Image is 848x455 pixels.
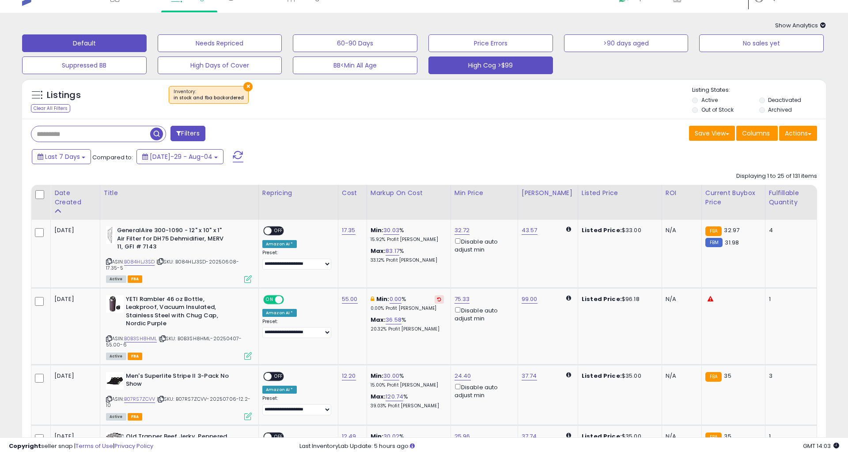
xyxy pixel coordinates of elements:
[342,295,358,304] a: 55.00
[371,257,444,263] p: 33.12% Profit [PERSON_NAME]
[522,188,574,198] div: [PERSON_NAME]
[264,296,275,303] span: ON
[174,88,244,102] span: Inventory :
[371,316,386,324] b: Max:
[371,393,444,409] div: %
[342,188,363,198] div: Cost
[262,250,331,270] div: Preset:
[454,382,511,399] div: Disable auto adjust min
[106,413,126,421] span: All listings currently available for purchase on Amazon
[582,372,622,380] b: Listed Price:
[666,372,695,380] div: N/A
[522,226,538,235] a: 43.57
[582,226,622,234] b: Listed Price:
[106,353,126,360] span: All listings currently available for purchase on Amazon
[106,258,239,271] span: | SKU: B084HLJ3SD-20250608-17.35-5
[724,226,739,234] span: 32.97
[428,34,553,52] button: Price Errors
[128,413,143,421] span: FBA
[126,372,233,391] b: Men's Superlite Stripe II 3-Pack No Show
[386,392,403,401] a: 120.74
[454,226,470,235] a: 32.72
[371,403,444,409] p: 39.03% Profit [PERSON_NAME]
[371,226,384,234] b: Min:
[106,372,124,390] img: 31H8KdmYqWL._SL40_.jpg
[383,226,399,235] a: 30.03
[386,316,401,324] a: 36.58
[386,247,399,256] a: 83.17
[371,372,444,388] div: %
[454,295,470,304] a: 75.33
[390,295,402,304] a: 0.00
[128,353,143,360] span: FBA
[775,21,826,30] span: Show Analytics
[383,372,399,380] a: 30.00
[124,395,155,403] a: B07RS7ZCVV
[371,326,444,332] p: 20.32% Profit [PERSON_NAME]
[371,295,444,312] div: %
[170,126,205,141] button: Filters
[522,295,538,304] a: 99.00
[371,247,444,263] div: %
[666,226,695,234] div: N/A
[582,226,655,234] div: $33.00
[582,295,655,303] div: $96.18
[22,56,147,74] button: Suppressed BB
[769,295,810,303] div: 1
[283,296,297,303] span: OFF
[689,126,735,141] button: Save View
[769,226,810,234] div: 4
[32,149,91,164] button: Last 7 Days
[371,316,444,332] div: %
[367,185,450,220] th: The percentage added to the cost of goods (COGS) that forms the calculator for Min & Max prices.
[262,309,297,317] div: Amazon AI *
[262,319,331,338] div: Preset:
[124,258,155,266] a: B084HLJ3SD
[293,34,417,52] button: 60-90 Days
[117,226,224,253] b: GeneralAire 300-1090 - 12" x 10" x 1" Air Filter for DH75 Dehmidifier, MERV 11, GFI # 7143
[371,392,386,401] b: Max:
[54,226,90,234] div: [DATE]
[705,188,761,207] div: Current Buybox Price
[106,335,242,348] span: | SKU: B0B3SH8HML-20250407-55.00-6
[454,372,471,380] a: 24.40
[768,96,801,104] label: Deactivated
[114,442,153,450] a: Privacy Policy
[666,295,695,303] div: N/A
[342,226,356,235] a: 17.35
[54,295,90,303] div: [DATE]
[76,442,113,450] a: Terms of Use
[376,295,390,303] b: Min:
[692,86,825,94] p: Listing States:
[47,89,81,102] h5: Listings
[428,56,553,74] button: High Cog >$99
[54,188,96,207] div: Date Created
[158,34,282,52] button: Needs Repriced
[262,240,297,248] div: Amazon AI *
[779,126,817,141] button: Actions
[454,305,511,323] div: Disable auto adjust min
[272,372,286,380] span: OFF
[9,442,153,451] div: seller snap | |
[803,442,839,450] span: 2025-08-12 14:03 GMT
[299,442,839,451] div: Last InventoryLab Update: 5 hours ago.
[92,153,133,162] span: Compared to:
[699,34,824,52] button: No sales yet
[243,82,253,91] button: ×
[104,188,255,198] div: Title
[342,372,356,380] a: 12.20
[736,126,778,141] button: Columns
[705,226,722,236] small: FBA
[582,295,622,303] b: Listed Price:
[174,95,244,101] div: in stock and fba backordered
[124,335,157,342] a: B0B3SH8HML
[769,188,814,207] div: Fulfillable Quantity
[22,34,147,52] button: Default
[371,226,444,243] div: %
[106,226,252,282] div: ASIN:
[666,188,698,198] div: ROI
[742,129,770,138] span: Columns
[371,305,444,312] p: 0.00% Profit [PERSON_NAME]
[724,372,731,380] span: 35
[293,56,417,74] button: BB<Min All Age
